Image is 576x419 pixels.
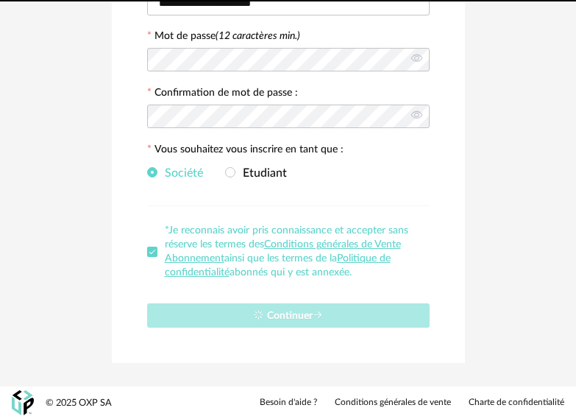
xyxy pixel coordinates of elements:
[216,31,300,41] i: (12 caractères min.)
[147,144,344,158] label: Vous souhaitez vous inscrire en tant que :
[165,253,391,278] a: Politique de confidentialité
[12,390,34,416] img: OXP
[235,167,287,179] span: Etudiant
[260,397,317,409] a: Besoin d'aide ?
[154,31,300,41] label: Mot de passe
[46,397,112,409] div: © 2025 OXP SA
[469,397,564,409] a: Charte de confidentialité
[157,167,203,179] span: Société
[335,397,451,409] a: Conditions générales de vente
[147,88,298,101] label: Confirmation de mot de passe :
[165,225,408,278] span: *Je reconnais avoir pris connaissance et accepter sans réserve les termes des ainsi que les terme...
[165,239,401,264] a: Conditions générales de Vente Abonnement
